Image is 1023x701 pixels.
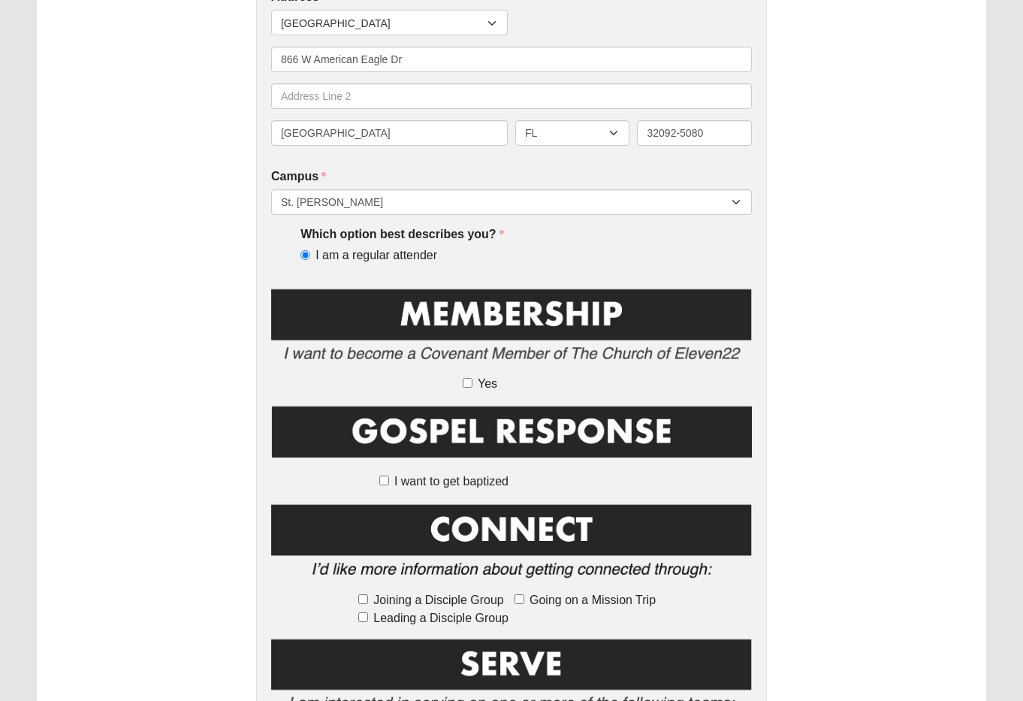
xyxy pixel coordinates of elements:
[271,501,752,588] img: Connect.png
[373,609,508,627] span: Leading a Disciple Group
[379,476,389,485] input: I want to get baptized
[271,168,326,186] label: Campus
[515,594,524,604] input: Going on a Mission Trip
[394,473,508,491] span: I want to get baptized
[300,226,503,243] label: Which option best describes you?
[271,120,508,146] input: City
[358,594,368,604] input: Joining a Disciple Group
[315,247,437,264] span: I am a regular attender
[373,591,503,609] span: Joining a Disciple Group
[463,378,472,388] input: Yes
[281,11,487,36] span: [GEOGRAPHIC_DATA]
[637,120,752,146] input: Zip
[271,286,752,373] img: Membership.png
[300,250,310,260] input: I am a regular attender
[358,612,368,622] input: Leading a Disciple Group
[478,375,497,393] span: Yes
[271,403,752,470] img: GospelResponseBLK.png
[271,83,752,109] input: Address Line 2
[271,47,752,72] input: Address Line 1
[530,591,656,609] span: Going on a Mission Trip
